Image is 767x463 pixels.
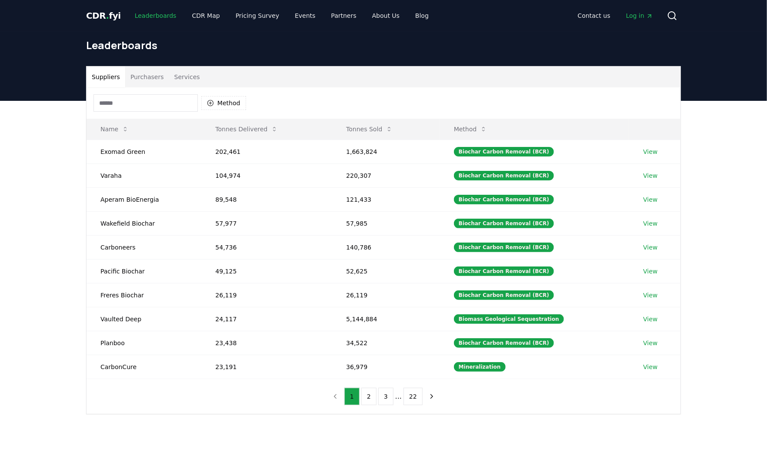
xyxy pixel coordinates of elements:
td: 23,438 [201,331,332,355]
div: Biochar Carbon Removal (BCR) [454,147,554,157]
td: 104,974 [201,163,332,187]
td: 26,119 [332,283,440,307]
span: . [106,10,109,21]
td: Exomad Green [87,140,201,163]
div: Biochar Carbon Removal (BCR) [454,266,554,276]
a: View [643,219,657,228]
td: CarbonCure [87,355,201,379]
td: 49,125 [201,259,332,283]
button: Tonnes Delivered [208,120,285,138]
a: CDR Map [185,8,227,23]
a: View [643,243,657,252]
div: Mineralization [454,362,506,372]
nav: Main [128,8,436,23]
a: Blog [408,8,436,23]
td: Varaha [87,163,201,187]
a: Contact us [571,8,617,23]
button: next page [424,388,439,405]
td: Planboo [87,331,201,355]
a: View [643,267,657,276]
td: 220,307 [332,163,440,187]
a: Events [288,8,322,23]
div: Biochar Carbon Removal (BCR) [454,338,554,348]
div: Biochar Carbon Removal (BCR) [454,171,554,180]
a: About Us [365,8,407,23]
div: Biochar Carbon Removal (BCR) [454,195,554,204]
a: View [643,363,657,371]
a: View [643,195,657,204]
td: Pacific Biochar [87,259,201,283]
td: 26,119 [201,283,332,307]
td: 89,548 [201,187,332,211]
button: Method [201,96,246,110]
a: View [643,291,657,300]
div: Biochar Carbon Removal (BCR) [454,290,554,300]
button: Services [169,67,205,87]
span: Log in [626,11,653,20]
button: 2 [361,388,377,405]
a: CDR.fyi [86,10,121,22]
nav: Main [571,8,660,23]
button: Purchasers [125,67,169,87]
td: 52,625 [332,259,440,283]
button: Tonnes Sold [339,120,400,138]
div: Biomass Geological Sequestration [454,314,564,324]
button: Name [93,120,136,138]
td: 23,191 [201,355,332,379]
td: 36,979 [332,355,440,379]
td: Aperam BioEnergia [87,187,201,211]
td: Vaulted Deep [87,307,201,331]
td: 1,663,824 [332,140,440,163]
td: 121,433 [332,187,440,211]
td: Wakefield Biochar [87,211,201,235]
a: Leaderboards [128,8,183,23]
h1: Leaderboards [86,38,681,52]
button: 3 [378,388,394,405]
a: View [643,171,657,180]
a: Partners [324,8,363,23]
td: Carboneers [87,235,201,259]
button: Method [447,120,494,138]
button: Suppliers [87,67,125,87]
span: CDR fyi [86,10,121,21]
td: 57,977 [201,211,332,235]
a: Log in [619,8,660,23]
button: 1 [344,388,360,405]
a: View [643,339,657,347]
td: 5,144,884 [332,307,440,331]
td: 202,461 [201,140,332,163]
td: 140,786 [332,235,440,259]
a: Pricing Survey [229,8,286,23]
td: 54,736 [201,235,332,259]
td: Freres Biochar [87,283,201,307]
a: View [643,147,657,156]
td: 57,985 [332,211,440,235]
a: View [643,315,657,323]
div: Biochar Carbon Removal (BCR) [454,243,554,252]
td: 24,117 [201,307,332,331]
button: 22 [404,388,423,405]
td: 34,522 [332,331,440,355]
div: Biochar Carbon Removal (BCR) [454,219,554,228]
li: ... [395,391,402,402]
